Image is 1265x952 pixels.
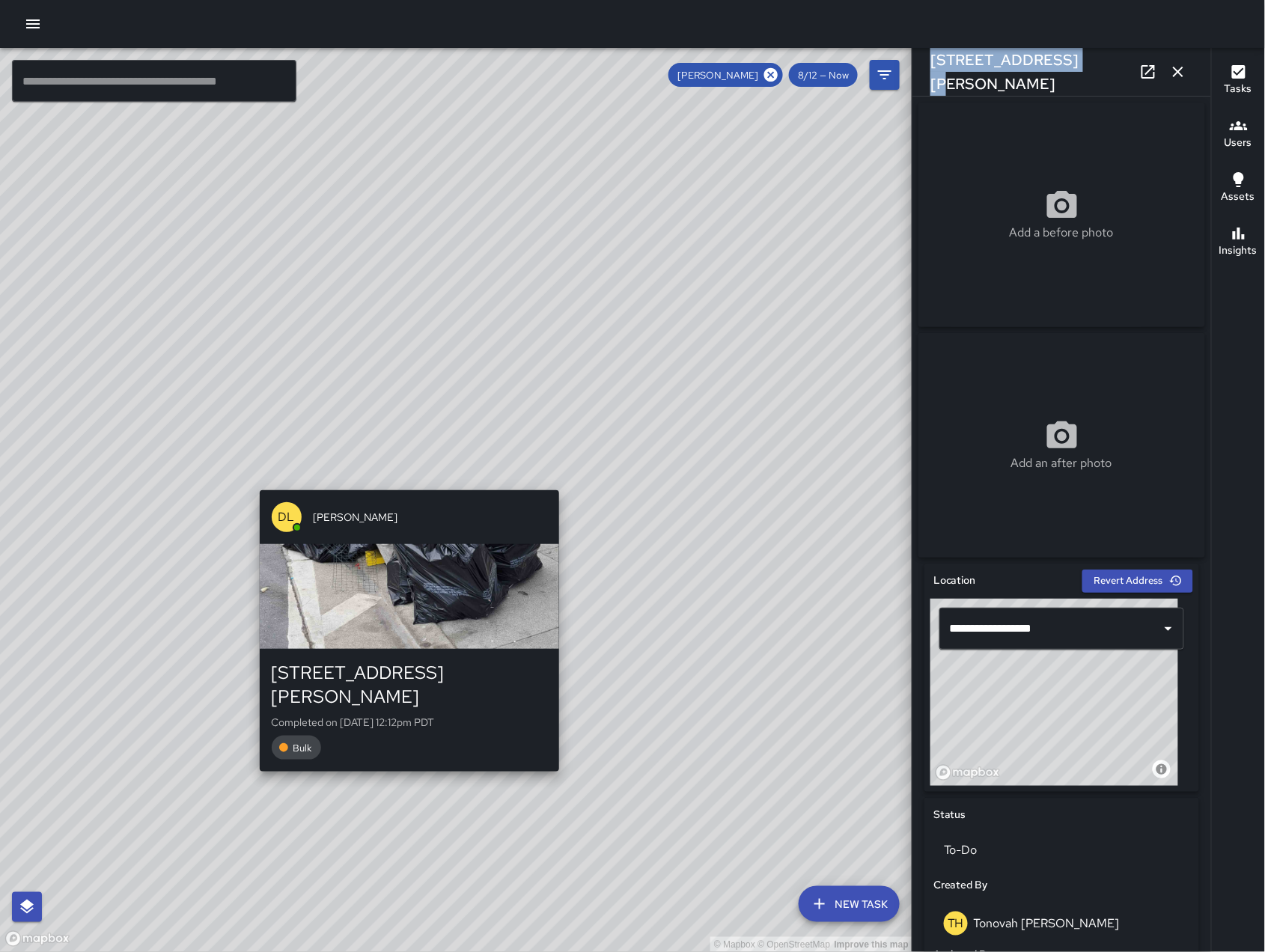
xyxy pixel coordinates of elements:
div: [STREET_ADDRESS][PERSON_NAME] [272,661,547,709]
span: [PERSON_NAME] [314,510,547,525]
p: Add a before photo [1010,224,1114,242]
button: Revert Address [1082,570,1193,593]
span: Bulk [284,742,321,754]
button: Tasks [1212,54,1265,108]
p: Completed on [DATE] 12:12pm PDT [272,715,547,730]
button: Open [1158,618,1179,639]
button: Assets [1212,162,1265,216]
h6: Insights [1219,242,1258,259]
h6: Users [1225,135,1252,151]
h6: Status [933,807,966,823]
button: Filters [870,60,900,90]
button: New Task [799,886,900,922]
button: DL[PERSON_NAME][STREET_ADDRESS][PERSON_NAME]Completed on [DATE] 12:12pm PDTBulk [260,490,559,772]
h6: Assets [1222,189,1255,205]
h6: Created By [933,877,988,894]
button: Insights [1212,216,1265,269]
p: Add an after photo [1011,454,1112,472]
h6: [STREET_ADDRESS][PERSON_NAME] [930,48,1133,96]
span: [PERSON_NAME] [668,69,767,82]
p: DL [278,508,295,526]
button: Users [1212,108,1265,162]
p: TH [948,915,964,933]
h6: Location [933,573,976,589]
h6: Tasks [1225,81,1252,97]
p: To-Do [944,841,1180,859]
span: 8/12 — Now [789,69,858,82]
p: Tonovah [PERSON_NAME] [974,915,1120,931]
div: [PERSON_NAME] [668,63,783,87]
